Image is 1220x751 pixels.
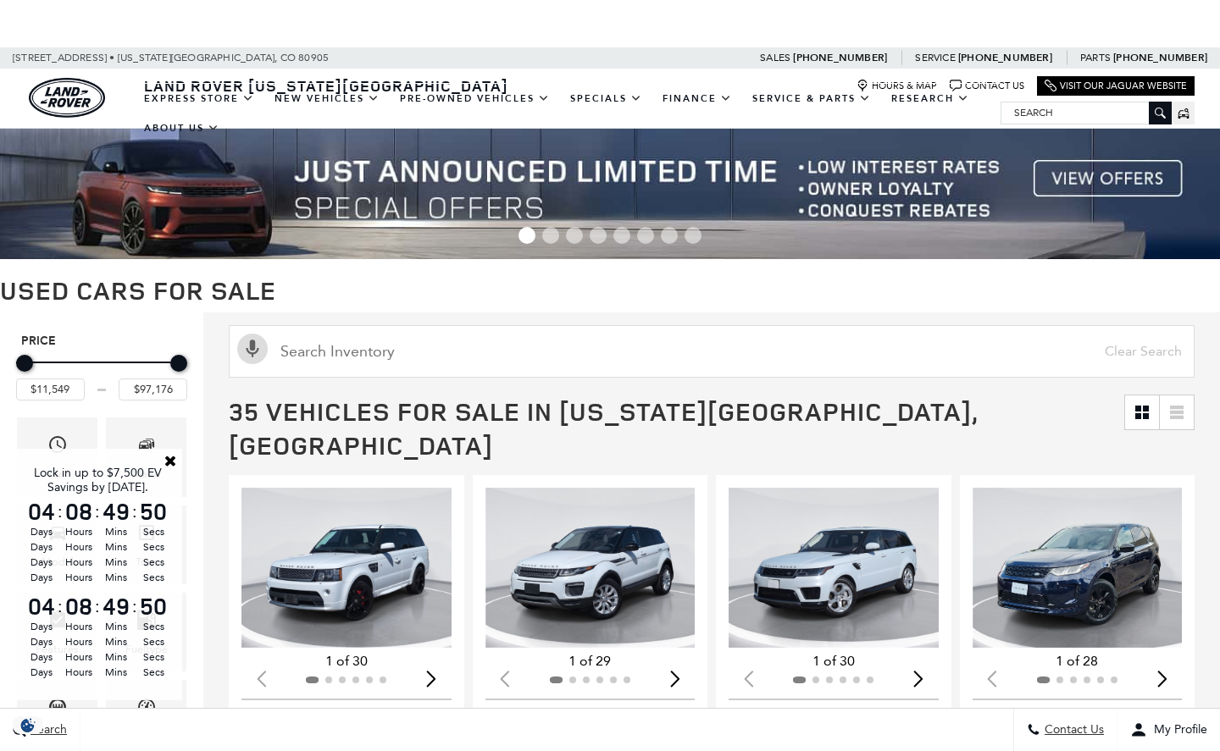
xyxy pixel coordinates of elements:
[16,349,187,400] div: Price
[390,84,560,113] a: Pre-Owned Vehicles
[613,227,630,244] span: Go to slide 5
[241,488,454,647] div: 1 / 2
[637,227,654,244] span: Go to slide 6
[63,594,95,618] span: 08
[1117,709,1220,751] button: Open user profile menu
[25,594,58,618] span: 04
[237,334,268,364] svg: Click to toggle on voice search
[25,619,58,634] span: Days
[100,634,132,649] span: Mins
[958,51,1052,64] a: [PHONE_NUMBER]
[137,555,169,570] span: Secs
[16,355,33,372] div: Minimum Price
[100,649,132,665] span: Mins
[857,80,937,92] a: Hours & Map
[742,84,881,113] a: Service & Parts
[100,500,132,523] span: 49
[229,394,978,462] span: 35 Vehicles for Sale in [US_STATE][GEOGRAPHIC_DATA], [GEOGRAPHIC_DATA]
[119,378,187,400] input: Maximum
[542,227,559,244] span: Go to slide 2
[137,500,169,523] span: 50
[25,524,58,539] span: Days
[137,539,169,555] span: Secs
[25,665,58,680] span: Days
[420,660,443,698] div: Next slide
[21,334,182,349] h5: Price
[29,78,105,118] a: land-rover
[298,47,329,69] span: 80905
[170,355,187,372] div: Maximum Price
[973,652,1183,671] div: 1 of 28
[663,660,686,698] div: Next slide
[907,660,930,698] div: Next slide
[134,75,518,96] a: Land Rover [US_STATE][GEOGRAPHIC_DATA]
[652,84,742,113] a: Finance
[8,716,47,734] section: Click to Open Cookie Consent Modal
[685,227,701,244] span: Go to slide 8
[485,488,698,647] img: 2017 Land Rover Range Rover Evoque SE 1
[100,665,132,680] span: Mins
[29,78,105,118] img: Land Rover
[58,594,63,619] span: :
[280,47,296,69] span: CO
[1080,52,1111,64] span: Parts
[137,634,169,649] span: Secs
[729,652,939,671] div: 1 of 30
[63,524,95,539] span: Hours
[100,570,132,585] span: Mins
[661,227,678,244] span: Go to slide 7
[63,619,95,634] span: Hours
[264,84,390,113] a: New Vehicles
[136,430,157,465] span: Make
[25,555,58,570] span: Days
[100,539,132,555] span: Mins
[118,47,278,69] span: [US_STATE][GEOGRAPHIC_DATA],
[560,84,652,113] a: Specials
[63,570,95,585] span: Hours
[973,488,1185,647] div: 1 / 2
[134,84,1001,143] nav: Main Navigation
[13,52,329,64] a: [STREET_ADDRESS] • [US_STATE][GEOGRAPHIC_DATA], CO 80905
[95,594,100,619] span: :
[132,594,137,619] span: :
[13,47,115,69] span: [STREET_ADDRESS] •
[485,488,698,647] div: 1 / 2
[881,84,979,113] a: Research
[729,488,941,647] div: 1 / 2
[25,634,58,649] span: Days
[25,570,58,585] span: Days
[8,716,47,734] img: Opt-Out Icon
[566,227,583,244] span: Go to slide 3
[1147,723,1207,737] span: My Profile
[144,75,508,96] span: Land Rover [US_STATE][GEOGRAPHIC_DATA]
[137,524,169,539] span: Secs
[137,594,169,618] span: 50
[229,325,1195,378] input: Search Inventory
[729,488,941,647] img: 2018 Land Rover Range Rover Sport HSE 1
[63,634,95,649] span: Hours
[106,417,186,496] div: MakeMake
[973,488,1185,647] img: 2022 Land Rover Discovery Sport S R-Dynamic 1
[1040,723,1104,737] span: Contact Us
[518,227,535,244] span: Go to slide 1
[63,500,95,523] span: 08
[63,665,95,680] span: Hours
[1001,102,1171,123] input: Search
[63,539,95,555] span: Hours
[950,80,1024,92] a: Contact Us
[137,619,169,634] span: Secs
[47,430,68,465] span: Year
[100,524,132,539] span: Mins
[241,652,452,671] div: 1 of 30
[95,499,100,524] span: :
[100,555,132,570] span: Mins
[16,378,85,400] input: Minimum
[100,594,132,618] span: 49
[137,570,169,585] span: Secs
[590,227,607,244] span: Go to slide 4
[134,113,230,143] a: About Us
[137,649,169,665] span: Secs
[1113,51,1207,64] a: [PHONE_NUMBER]
[63,555,95,570] span: Hours
[25,500,58,523] span: 04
